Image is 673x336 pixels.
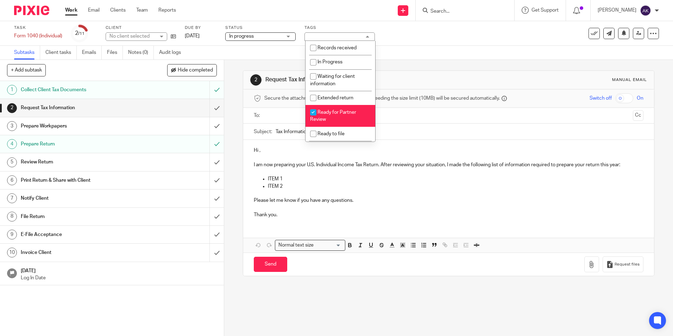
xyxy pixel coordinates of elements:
h1: E-File Acceptance [21,229,142,240]
input: Search [430,8,493,15]
span: Ready for Partner Review [310,110,356,122]
label: Subject: [254,128,272,135]
div: 8 [7,212,17,222]
p: ITEM 2 [268,183,643,190]
button: Request files [603,256,643,272]
div: 7 [7,193,17,203]
span: In progress [229,34,254,39]
div: 2 [250,74,262,86]
h1: Request Tax Information [21,102,142,113]
span: [DATE] [185,33,200,38]
span: Switch off [590,95,612,102]
button: Hide completed [167,64,217,76]
span: On [637,95,643,102]
span: Get Support [532,8,559,13]
h1: Request Tax Information [265,76,464,83]
div: Form 1040 (Individual) [14,32,62,39]
span: Normal text size [277,242,315,249]
h1: Review Return [21,157,142,167]
p: Log In Date [21,274,217,281]
p: I am now preparing your U.S. Individual Income Tax Return. After reviewing your situation, I made... [254,161,643,168]
h1: Prepare Workpapers [21,121,142,131]
h1: [DATE] [21,266,217,274]
a: Subtasks [14,46,40,60]
h1: Print Return & Share with Client [21,175,142,186]
img: svg%3E [640,5,651,16]
button: Cc [633,110,643,121]
div: 6 [7,175,17,185]
h1: Prepare Return [21,139,142,149]
span: In Progress [317,60,342,64]
h1: Notify Client [21,193,142,204]
h1: Collect Client Tax Documents [21,85,142,95]
h1: Invoice Client [21,247,142,258]
div: Manual email [612,77,647,83]
p: [PERSON_NAME] [598,7,636,14]
small: /11 [78,32,84,36]
p: Please let me know if you have any questions. [254,197,643,204]
span: Ready to file [317,131,345,136]
a: Client tasks [45,46,77,60]
span: Records received [317,45,357,50]
div: 3 [7,121,17,131]
span: Waiting for client information [310,74,355,86]
div: 9 [7,230,17,239]
span: Request files [615,262,640,267]
a: Email [88,7,100,14]
span: Extended return [317,95,353,100]
div: 2 [75,29,84,37]
a: Reports [158,7,176,14]
label: Client [106,25,176,31]
span: Secure the attachments in this message. Files exceeding the size limit (10MB) will be secured aut... [264,95,500,102]
label: To: [254,112,262,119]
a: Clients [110,7,126,14]
label: Due by [185,25,216,31]
div: 2 [7,103,17,113]
label: Task [14,25,62,31]
p: Hi , [254,147,643,154]
p: Thank you. [254,211,643,218]
div: Search for option [275,240,345,251]
label: Tags [304,25,375,31]
button: + Add subtask [7,64,46,76]
a: Team [136,7,148,14]
h1: File Return [21,211,142,222]
img: Pixie [14,6,49,15]
div: 5 [7,157,17,167]
label: Status [225,25,296,31]
div: No client selected [109,33,155,40]
input: Search for option [316,242,341,249]
p: ITEM 1 [268,175,643,182]
div: 1 [7,85,17,95]
input: Send [254,257,287,272]
a: Audit logs [159,46,186,60]
a: Files [107,46,123,60]
div: 4 [7,139,17,149]
div: 10 [7,248,17,257]
a: Notes (0) [128,46,154,60]
span: Hide completed [178,68,213,73]
a: Work [65,7,77,14]
a: Emails [82,46,102,60]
